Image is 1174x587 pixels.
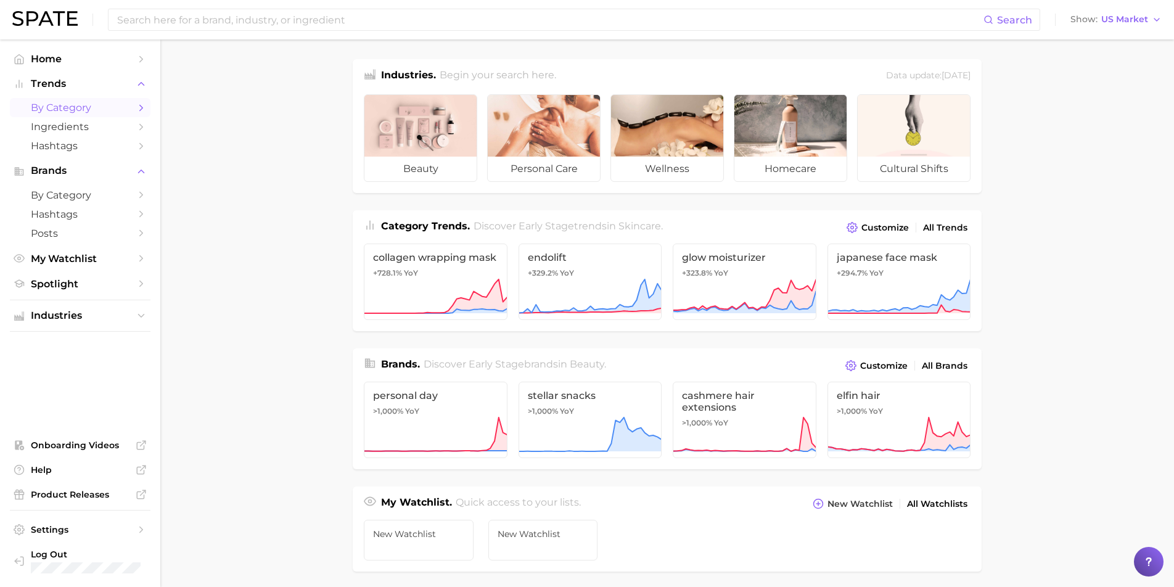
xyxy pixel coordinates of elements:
span: >1,000% [373,406,403,416]
span: Customize [860,361,908,371]
a: wellness [610,94,724,182]
span: New Watchlist [373,529,464,539]
span: +728.1% [373,268,402,277]
span: Brands [31,165,129,176]
span: Help [31,464,129,475]
span: japanese face mask [837,252,962,263]
span: >1,000% [528,406,558,416]
span: Customize [861,223,909,233]
div: Data update: [DATE] [886,68,971,84]
span: Category Trends . [381,220,470,232]
span: Hashtags [31,140,129,152]
span: My Watchlist [31,253,129,265]
span: Show [1070,16,1098,23]
span: YoY [404,268,418,278]
span: +323.8% [682,268,712,277]
span: wellness [611,157,723,181]
h2: Quick access to your lists. [456,495,581,512]
span: YoY [869,406,883,416]
span: All Brands [922,361,967,371]
span: +294.7% [837,268,868,277]
a: elfin hair>1,000% YoY [827,382,971,458]
button: Trends [10,75,150,93]
button: Customize [842,357,911,374]
span: Product Releases [31,489,129,500]
span: YoY [560,268,574,278]
a: glow moisturizer+323.8% YoY [673,244,816,320]
a: Onboarding Videos [10,436,150,454]
a: My Watchlist [10,249,150,268]
a: Posts [10,224,150,243]
span: Settings [31,524,129,535]
span: US Market [1101,16,1148,23]
a: stellar snacks>1,000% YoY [519,382,662,458]
span: beauty [570,358,604,370]
a: Hashtags [10,136,150,155]
span: YoY [869,268,884,278]
span: >1,000% [837,406,867,416]
span: YoY [714,418,728,428]
span: glow moisturizer [682,252,807,263]
button: New Watchlist [810,495,896,512]
button: Brands [10,162,150,180]
span: cashmere hair extensions [682,390,807,413]
img: SPATE [12,11,78,26]
h2: Begin your search here. [440,68,556,84]
a: homecare [734,94,847,182]
a: Settings [10,520,150,539]
span: skincare [618,220,661,232]
span: beauty [364,157,477,181]
a: beauty [364,94,477,182]
a: japanese face mask+294.7% YoY [827,244,971,320]
a: personal day>1,000% YoY [364,382,507,458]
a: All Watchlists [904,496,971,512]
span: Industries [31,310,129,321]
a: by Category [10,186,150,205]
a: cashmere hair extensions>1,000% YoY [673,382,816,458]
span: New Watchlist [498,529,589,539]
h1: Industries. [381,68,436,84]
span: +329.2% [528,268,558,277]
span: by Category [31,189,129,201]
span: Ingredients [31,121,129,133]
span: Search [997,14,1032,26]
a: personal care [487,94,601,182]
span: Hashtags [31,208,129,220]
span: homecare [734,157,847,181]
span: cultural shifts [858,157,970,181]
a: endolift+329.2% YoY [519,244,662,320]
a: New Watchlist [488,520,598,560]
input: Search here for a brand, industry, or ingredient [116,9,983,30]
a: All Brands [919,358,971,374]
span: endolift [528,252,653,263]
span: YoY [714,268,728,278]
span: Trends [31,78,129,89]
span: stellar snacks [528,390,653,401]
a: Help [10,461,150,479]
a: Hashtags [10,205,150,224]
button: ShowUS Market [1067,12,1165,28]
a: collagen wrapping mask+728.1% YoY [364,244,507,320]
span: YoY [560,406,574,416]
span: Home [31,53,129,65]
span: personal day [373,390,498,401]
span: personal care [488,157,600,181]
span: All Watchlists [907,499,967,509]
span: elfin hair [837,390,962,401]
a: Home [10,49,150,68]
span: Discover Early Stage trends in . [474,220,663,232]
a: by Category [10,98,150,117]
a: All Trends [920,220,971,236]
a: cultural shifts [857,94,971,182]
span: YoY [405,406,419,416]
button: Industries [10,306,150,325]
span: All Trends [923,223,967,233]
span: >1,000% [682,418,712,427]
span: Posts [31,228,129,239]
span: Log Out [31,549,190,560]
span: New Watchlist [827,499,893,509]
a: New Watchlist [364,520,474,560]
span: collagen wrapping mask [373,252,498,263]
span: Brands . [381,358,420,370]
a: Product Releases [10,485,150,504]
